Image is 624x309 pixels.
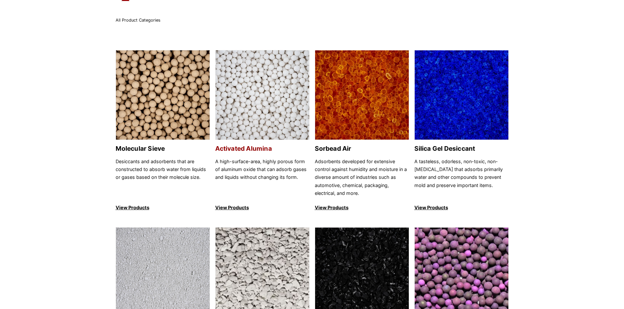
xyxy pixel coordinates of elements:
a: Activated Alumina Activated Alumina A high-surface-area, highly porous form of aluminum oxide tha... [215,50,310,212]
a: Sorbead Air Sorbead Air Adsorbents developed for extensive control against humidity and moisture ... [315,50,409,212]
img: Activated Alumina [216,50,309,140]
p: View Products [215,204,310,212]
a: Silica Gel Desiccant Silica Gel Desiccant A tasteless, odorless, non-toxic, non-[MEDICAL_DATA] th... [414,50,509,212]
h2: Activated Alumina [215,145,310,152]
p: View Products [116,204,210,212]
img: Molecular Sieve [116,50,210,140]
img: Silica Gel Desiccant [415,50,508,140]
p: View Products [414,204,509,212]
p: View Products [315,204,409,212]
p: Desiccants and adsorbents that are constructed to absorb water from liquids or gases based on the... [116,158,210,197]
h2: Molecular Sieve [116,145,210,152]
p: A high-surface-area, highly porous form of aluminum oxide that can adsorb gases and liquids witho... [215,158,310,197]
img: Sorbead Air [315,50,409,140]
p: A tasteless, odorless, non-toxic, non-[MEDICAL_DATA] that adsorbs primarily water and other compo... [414,158,509,197]
h2: Silica Gel Desiccant [414,145,509,152]
p: Adsorbents developed for extensive control against humidity and moisture in a diverse amount of i... [315,158,409,197]
span: All Product Categories [116,18,161,23]
h2: Sorbead Air [315,145,409,152]
a: Molecular Sieve Molecular Sieve Desiccants and adsorbents that are constructed to absorb water fr... [116,50,210,212]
